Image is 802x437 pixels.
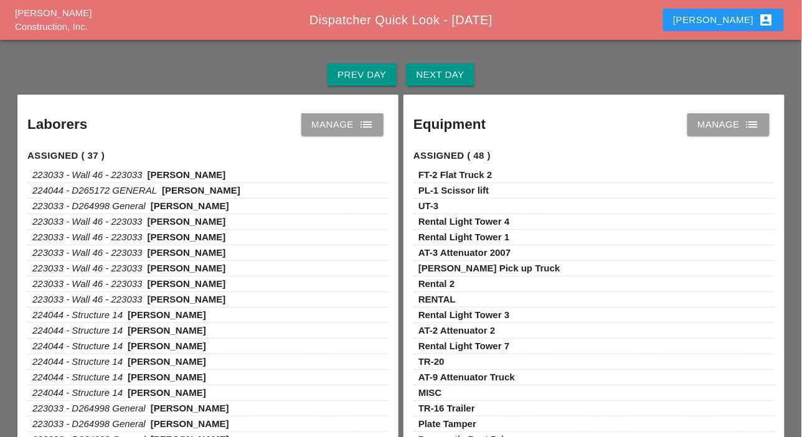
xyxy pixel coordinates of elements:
[128,356,206,367] span: [PERSON_NAME]
[663,9,783,31] button: [PERSON_NAME]
[32,325,123,336] span: 224044 - Structure 14
[309,13,493,27] span: Dispatcher Quick Look - [DATE]
[148,169,226,180] span: [PERSON_NAME]
[418,341,509,351] span: Rental Light Tower 7
[162,185,240,195] span: [PERSON_NAME]
[32,341,123,351] span: 224044 - Structure 14
[128,341,206,351] span: [PERSON_NAME]
[32,418,146,429] span: 223033 - D264998 General
[32,309,123,320] span: 224044 - Structure 14
[418,325,495,336] span: AT-2 Attenuator 2
[418,294,456,304] span: RENTAL
[148,232,226,242] span: [PERSON_NAME]
[148,247,226,258] span: [PERSON_NAME]
[687,113,770,136] a: Manage
[418,278,455,289] span: Rental 2
[32,200,146,211] span: 223033 - D264998 General
[413,114,486,135] h2: Equipment
[32,387,123,398] span: 224044 - Structure 14
[148,263,226,273] span: [PERSON_NAME]
[32,294,143,304] span: 223033 - Wall 46 - 223033
[418,372,515,382] span: AT-9 Attenuator Truck
[418,232,509,242] span: Rental Light Tower 1
[128,372,206,382] span: [PERSON_NAME]
[418,403,475,413] span: TR-16 Trailer
[32,232,143,242] span: 223033 - Wall 46 - 223033
[418,216,509,227] span: Rental Light Tower 4
[418,263,560,273] span: [PERSON_NAME] Pick up Truck
[359,117,374,132] i: list
[148,278,226,289] span: [PERSON_NAME]
[337,68,386,82] div: Prev Day
[673,12,773,27] div: [PERSON_NAME]
[128,309,206,320] span: [PERSON_NAME]
[32,372,123,382] span: 224044 - Structure 14
[418,247,511,258] span: AT-3 Attenuator 2007
[128,387,206,398] span: [PERSON_NAME]
[32,278,143,289] span: 223033 - Wall 46 - 223033
[151,200,229,211] span: [PERSON_NAME]
[32,247,143,258] span: 223033 - Wall 46 - 223033
[418,356,445,367] span: TR-20
[418,185,489,195] span: PL-1 Scissor lift
[15,7,92,32] a: [PERSON_NAME] Construction, Inc.
[151,418,229,429] span: [PERSON_NAME]
[418,418,476,429] span: Plate Tamper
[32,216,143,227] span: 223033 - Wall 46 - 223033
[27,149,389,163] h4: Assigned ( 37 )
[128,325,206,336] span: [PERSON_NAME]
[32,263,143,273] span: 223033 - Wall 46 - 223033
[32,356,123,367] span: 224044 - Structure 14
[418,169,492,180] span: FT-2 Flat Truck 2
[151,403,229,413] span: [PERSON_NAME]
[759,12,774,27] i: account_box
[745,117,760,132] i: list
[418,387,442,398] span: MISC
[418,309,509,320] span: Rental Light Tower 3
[417,68,465,82] div: Next Day
[27,114,87,135] h2: Laborers
[32,185,157,195] span: 224044 - D265172 GENERAL
[301,113,384,136] a: Manage
[32,403,146,413] span: 223033 - D264998 General
[148,216,226,227] span: [PERSON_NAME]
[311,117,374,132] div: Manage
[32,169,143,180] span: 223033 - Wall 46 - 223033
[697,117,760,132] div: Manage
[413,149,775,163] h4: Assigned ( 48 )
[418,200,439,211] span: UT-3
[148,294,226,304] span: [PERSON_NAME]
[407,63,474,86] button: Next Day
[328,63,396,86] button: Prev Day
